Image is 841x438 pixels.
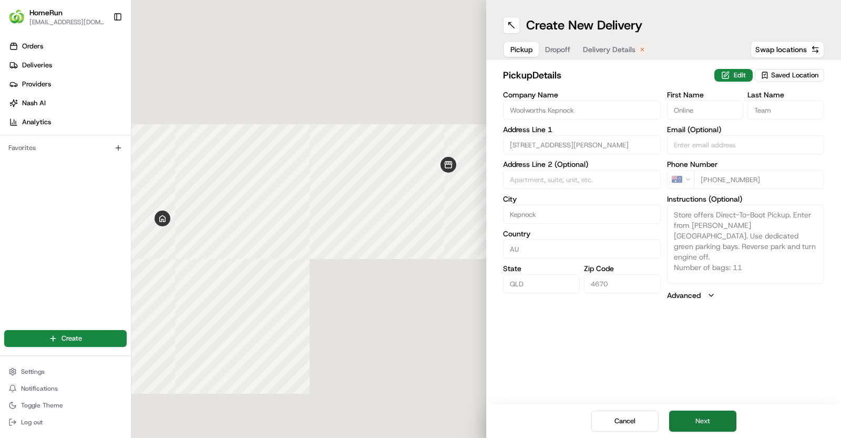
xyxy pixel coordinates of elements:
[22,117,51,127] span: Analytics
[503,240,661,258] input: Enter country
[545,44,570,55] span: Dropoff
[21,401,63,410] span: Toggle Theme
[771,71,818,80] span: Saved Location
[21,367,45,376] span: Settings
[583,44,635,55] span: Delivery Details
[503,91,661,98] label: Company Name
[503,161,661,168] label: Address Line 2 (Optional)
[4,76,131,93] a: Providers
[4,95,131,112] a: Nash AI
[667,161,825,168] label: Phone Number
[22,79,51,89] span: Providers
[29,7,63,18] button: HomeRun
[755,68,824,83] button: Saved Location
[755,44,807,55] span: Swap locations
[4,330,127,347] button: Create
[503,135,661,154] input: Enter address
[22,42,43,51] span: Orders
[669,411,736,432] button: Next
[4,57,131,74] a: Deliveries
[747,101,824,120] input: Enter last name
[4,398,127,413] button: Toggle Theme
[503,265,580,272] label: State
[503,274,580,293] input: Enter state
[503,126,661,133] label: Address Line 1
[22,98,46,108] span: Nash AI
[751,41,824,58] button: Swap locations
[584,265,661,272] label: Zip Code
[503,195,661,203] label: City
[526,17,642,34] h1: Create New Delivery
[510,44,532,55] span: Pickup
[61,334,82,343] span: Create
[503,101,661,120] input: Enter company name
[667,91,744,98] label: First Name
[4,140,127,156] div: Favorites
[8,8,25,25] img: HomeRun
[4,415,127,430] button: Log out
[503,170,661,189] input: Apartment, suite, unit, etc.
[21,384,58,393] span: Notifications
[667,290,701,301] label: Advanced
[503,230,661,237] label: Country
[29,18,105,26] button: [EMAIL_ADDRESS][DOMAIN_NAME]
[22,61,52,70] span: Deliveries
[503,205,661,224] input: Enter city
[714,69,753,82] button: Edit
[667,290,825,301] button: Advanced
[667,135,825,154] input: Enter email address
[21,418,43,426] span: Log out
[4,38,131,55] a: Orders
[4,364,127,379] button: Settings
[584,274,661,293] input: Enter zip code
[4,4,109,29] button: HomeRunHomeRun[EMAIL_ADDRESS][DOMAIN_NAME]
[667,126,825,133] label: Email (Optional)
[591,411,659,432] button: Cancel
[667,205,825,284] textarea: Store offers Direct-To-Boot Pickup. Enter from [PERSON_NAME][GEOGRAPHIC_DATA]. Use dedicated gree...
[694,170,825,189] input: Enter phone number
[667,101,744,120] input: Enter first name
[4,114,131,131] a: Analytics
[667,195,825,203] label: Instructions (Optional)
[747,91,824,98] label: Last Name
[4,381,127,396] button: Notifications
[503,68,708,83] h2: pickup Details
